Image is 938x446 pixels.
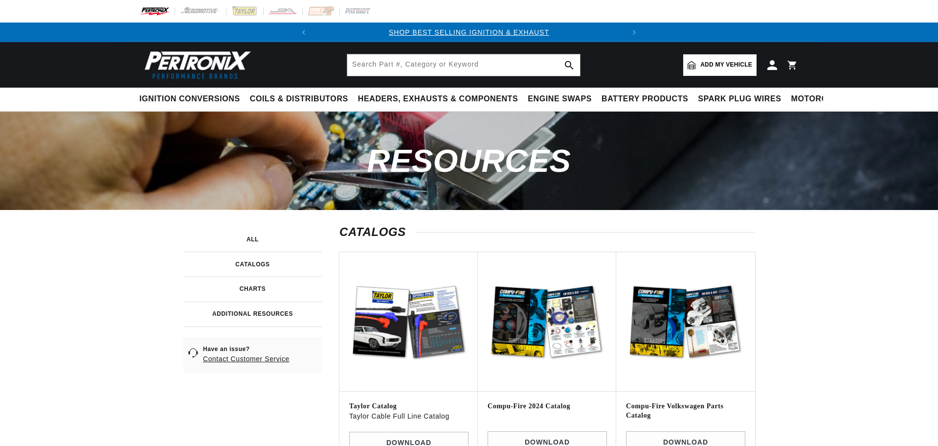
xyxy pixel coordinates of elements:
[602,94,688,104] span: Battery Products
[626,401,745,421] h3: Compu-Fire Volkswagen Parts Catalog
[528,94,592,104] span: Engine Swaps
[353,88,523,111] summary: Headers, Exhausts & Components
[700,60,752,70] span: Add my vehicle
[139,48,252,82] img: Pertronix
[313,27,625,38] div: Announcement
[786,88,854,111] summary: Motorcycle
[358,94,518,104] span: Headers, Exhausts & Components
[625,23,644,42] button: Translation missing: en.sections.announcements.next_announcement
[626,262,745,381] img: Compu-Fire Volkswagen Parts Catalog
[294,23,313,42] button: Translation missing: en.sections.announcements.previous_announcement
[347,54,580,76] input: Search Part #, Category or Keyword
[349,411,469,422] p: Taylor Cable Full Line Catalog
[139,94,240,104] span: Ignition Conversions
[523,88,597,111] summary: Engine Swaps
[139,88,245,111] summary: Ignition Conversions
[349,262,469,381] img: Taylor Catalog
[250,94,348,104] span: Coils & Distributors
[597,88,693,111] summary: Battery Products
[683,54,757,76] a: Add my vehicle
[203,345,290,353] span: Have an issue?
[698,94,781,104] span: Spark Plug Wires
[367,143,571,179] span: Resources
[791,94,849,104] span: Motorcycle
[339,227,755,237] h2: catalogs
[349,401,469,411] h3: Taylor Catalog
[488,401,607,411] h3: Compu-Fire 2024 Catalog
[245,88,353,111] summary: Coils & Distributors
[389,28,549,36] a: SHOP BEST SELLING IGNITION & EXHAUST
[313,27,625,38] div: 1 of 2
[203,355,290,363] a: Contact Customer Service
[115,23,823,42] slideshow-component: Translation missing: en.sections.announcements.announcement_bar
[488,262,607,381] img: Compu-Fire 2024 Catalog
[558,54,580,76] button: search button
[693,88,786,111] summary: Spark Plug Wires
